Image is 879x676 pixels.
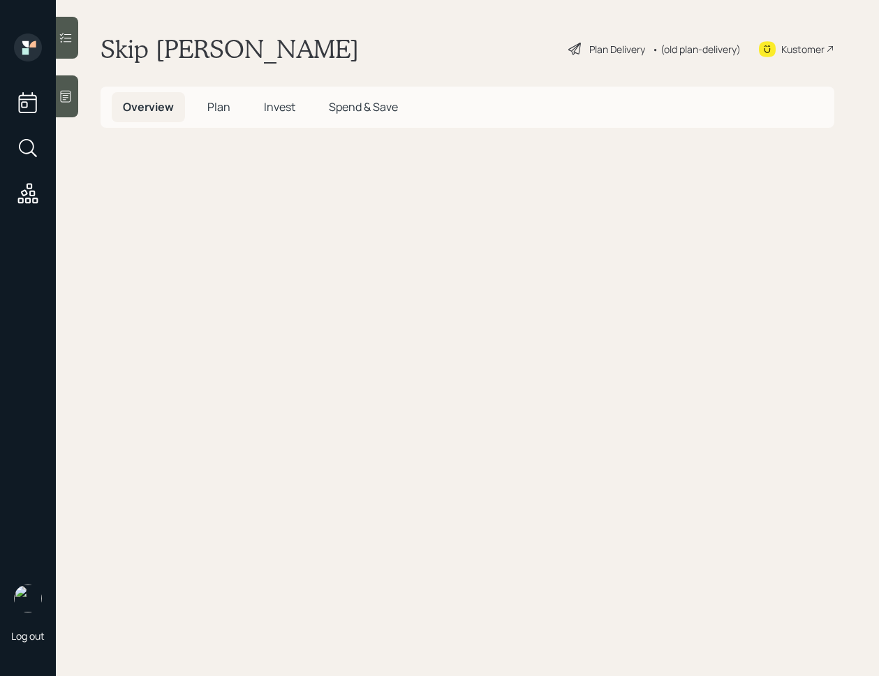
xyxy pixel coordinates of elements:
[781,42,825,57] div: Kustomer
[14,585,42,612] img: retirable_logo.png
[11,629,45,642] div: Log out
[589,42,645,57] div: Plan Delivery
[264,99,295,115] span: Invest
[123,99,174,115] span: Overview
[207,99,230,115] span: Plan
[329,99,398,115] span: Spend & Save
[652,42,741,57] div: • (old plan-delivery)
[101,34,359,64] h1: Skip [PERSON_NAME]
